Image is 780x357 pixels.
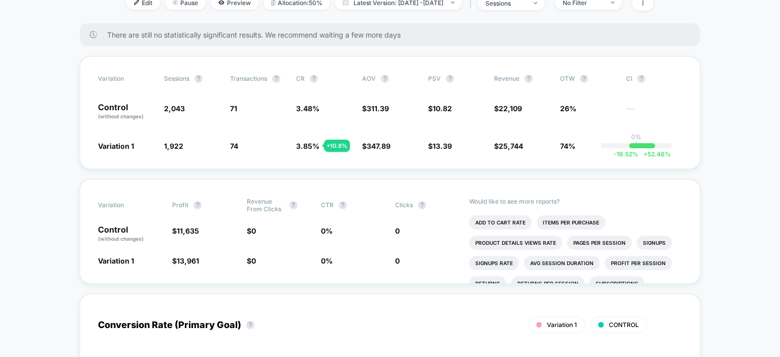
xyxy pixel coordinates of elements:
button: ? [418,201,426,209]
span: Variation 1 [547,321,577,329]
span: 1,922 [164,142,183,150]
button: ? [193,201,202,209]
span: Sessions [164,75,189,82]
span: 0 [251,256,256,265]
span: 11,635 [177,226,199,235]
span: AOV [362,75,376,82]
span: 0 [251,226,256,235]
button: ? [637,75,645,83]
span: $ [494,142,523,150]
span: Transactions [230,75,267,82]
img: end [451,2,454,4]
span: 347.89 [367,142,391,150]
span: 3.48 % [296,104,319,113]
li: Returns [469,276,506,290]
span: $ [362,142,391,150]
span: Profit [172,201,188,209]
img: end [534,2,537,4]
span: Clicks [395,201,413,209]
span: CTR [321,201,334,209]
span: There are still no statistically significant results. We recommend waiting a few more days [107,30,680,39]
span: 71 [230,104,237,113]
span: Variation 1 [98,256,134,265]
span: 52.46 % [638,150,671,158]
span: $ [494,104,522,113]
button: ? [381,75,389,83]
span: CI [626,75,682,83]
span: $ [428,142,452,150]
span: Revenue From Clicks [247,198,284,213]
button: ? [525,75,533,83]
p: 0% [631,133,641,141]
span: Revenue [494,75,519,82]
button: ? [580,75,588,83]
span: + [643,150,647,158]
span: 26% [560,104,576,113]
span: 25,744 [499,142,523,150]
span: $ [247,256,256,265]
span: 311.39 [367,104,389,113]
button: ? [339,201,347,209]
p: Control [98,103,154,120]
span: 0 % [321,256,333,265]
span: 74% [560,142,575,150]
li: Add To Cart Rate [469,215,532,230]
li: Signups [637,236,672,250]
span: PSV [428,75,441,82]
li: Items Per Purchase [537,215,605,230]
span: 3.85 % [296,142,319,150]
li: Profit Per Session [605,256,672,270]
button: ? [310,75,318,83]
span: Variation 1 [98,142,134,150]
span: --- [626,106,682,120]
button: ? [272,75,280,83]
p: Control [98,225,162,243]
li: Signups Rate [469,256,519,270]
span: $ [428,104,452,113]
span: 74 [230,142,238,150]
span: 13.39 [433,142,452,150]
li: Pages Per Session [567,236,632,250]
span: 0 [395,226,400,235]
li: Avg Session Duration [524,256,600,270]
span: 0 [395,256,400,265]
img: end [611,2,614,4]
span: Variation [98,75,154,83]
span: $ [172,226,199,235]
span: 0 % [321,226,333,235]
span: (without changes) [98,236,144,242]
span: CONTROL [609,321,639,329]
span: 13,961 [177,256,199,265]
p: Would like to see more reports? [469,198,682,205]
span: 22,109 [499,104,522,113]
li: Subscriptions [590,276,644,290]
span: $ [362,104,389,113]
button: ? [289,201,298,209]
li: Product Details Views Rate [469,236,562,250]
span: $ [247,226,256,235]
span: $ [172,256,199,265]
span: Variation [98,198,154,213]
p: | [635,141,637,148]
span: -19.52 % [613,150,638,158]
button: ? [194,75,203,83]
span: OTW [560,75,616,83]
div: + 10.8 % [324,140,350,152]
span: 2,043 [164,104,185,113]
button: ? [446,75,454,83]
span: CR [296,75,305,82]
li: Returns Per Session [511,276,584,290]
span: (without changes) [98,113,144,119]
button: ? [246,321,254,329]
span: 10.82 [433,104,452,113]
